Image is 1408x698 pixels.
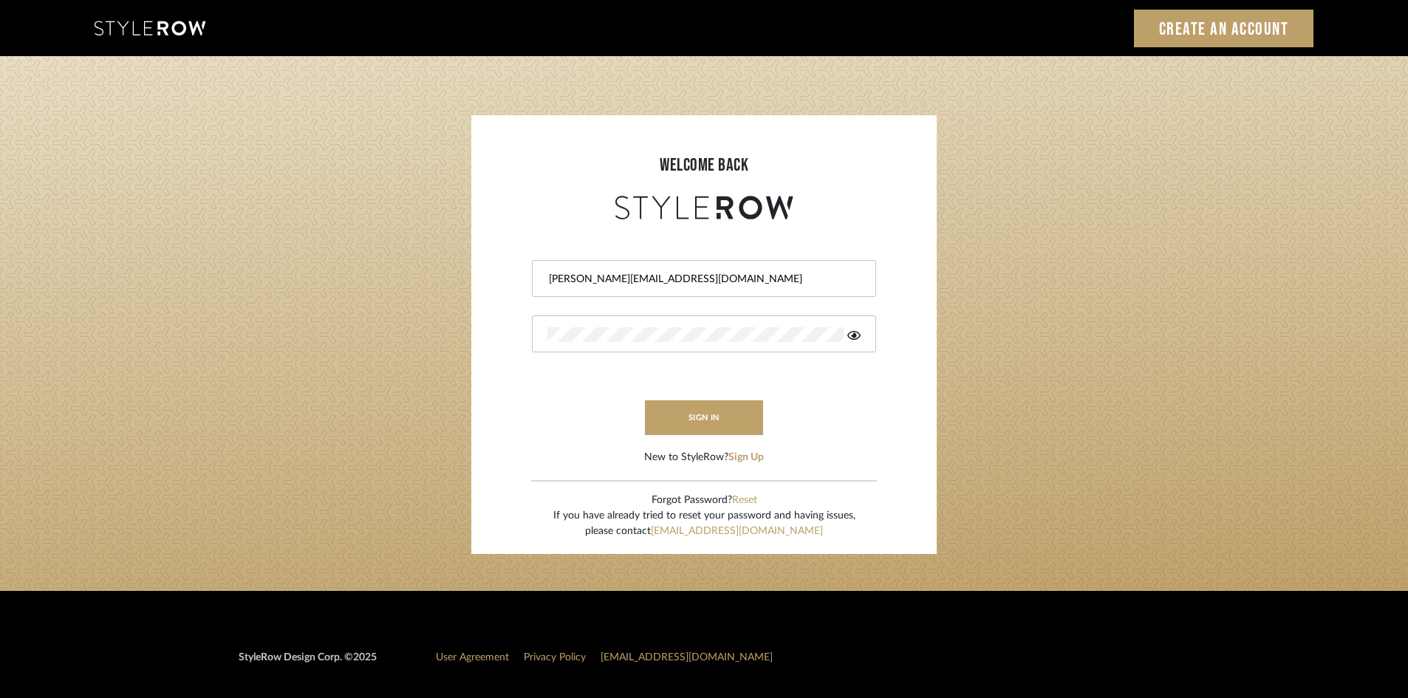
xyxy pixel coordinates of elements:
[732,493,757,508] button: Reset
[644,450,764,465] div: New to StyleRow?
[651,526,823,536] a: [EMAIL_ADDRESS][DOMAIN_NAME]
[436,652,509,663] a: User Agreement
[553,508,855,539] div: If you have already tried to reset your password and having issues, please contact
[645,400,763,435] button: sign in
[524,652,586,663] a: Privacy Policy
[728,450,764,465] button: Sign Up
[601,652,773,663] a: [EMAIL_ADDRESS][DOMAIN_NAME]
[486,152,922,179] div: welcome back
[239,650,377,677] div: StyleRow Design Corp. ©2025
[547,272,857,287] input: Email Address
[553,493,855,508] div: Forgot Password?
[1134,10,1314,47] a: Create an Account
